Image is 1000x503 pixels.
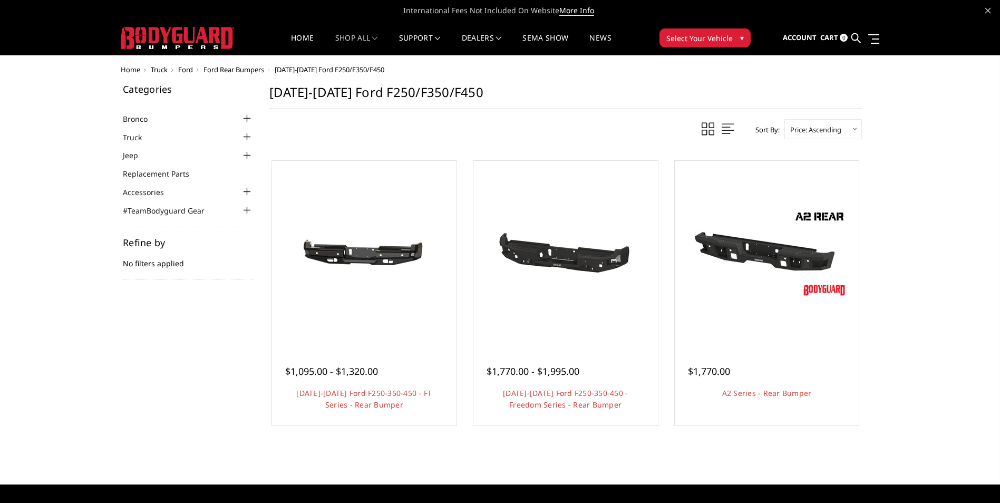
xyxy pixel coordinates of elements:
[783,33,817,42] span: Account
[820,24,848,52] a: Cart 0
[840,34,848,42] span: 0
[275,163,454,343] a: 2017-2022 Ford F250-350-450 - FT Series - Rear Bumper 2017-2022 Ford F250-350-450 - FT Series - R...
[178,65,193,74] a: Ford
[121,65,140,74] a: Home
[123,150,151,161] a: Jeep
[123,113,161,124] a: Bronco
[399,34,441,55] a: Support
[688,365,730,378] span: $1,770.00
[820,33,838,42] span: Cart
[559,5,594,16] a: More Info
[659,28,751,47] button: Select Your Vehicle
[291,34,314,55] a: Home
[121,27,234,49] img: BODYGUARD BUMPERS
[269,84,862,109] h1: [DATE]-[DATE] Ford F250/F350/F450
[666,33,733,44] span: Select Your Vehicle
[481,213,650,293] img: 2017-2022 Ford F250-350-450 - Freedom Series - Rear Bumper
[476,163,655,343] a: 2017-2022 Ford F250-350-450 - Freedom Series - Rear Bumper
[522,34,568,55] a: SEMA Show
[296,388,432,410] a: [DATE]-[DATE] Ford F250-350-450 - FT Series - Rear Bumper
[503,388,628,410] a: [DATE]-[DATE] Ford F250-350-450 - Freedom Series - Rear Bumper
[275,65,384,74] span: [DATE]-[DATE] Ford F250/F350/F450
[783,24,817,52] a: Account
[123,132,155,143] a: Truck
[677,163,857,343] a: A2 Series - Rear Bumper A2 Series - Rear Bumper
[123,238,254,280] div: No filters applied
[462,34,502,55] a: Dealers
[487,365,579,378] span: $1,770.00 - $1,995.00
[285,365,378,378] span: $1,095.00 - $1,320.00
[750,122,780,138] label: Sort By:
[123,168,202,179] a: Replacement Parts
[335,34,378,55] a: shop all
[203,65,264,74] a: Ford Rear Bumpers
[123,205,218,216] a: #TeamBodyguard Gear
[151,65,168,74] a: Truck
[123,84,254,94] h5: Categories
[123,238,254,247] h5: Refine by
[589,34,611,55] a: News
[123,187,177,198] a: Accessories
[740,32,744,43] span: ▾
[722,388,812,398] a: A2 Series - Rear Bumper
